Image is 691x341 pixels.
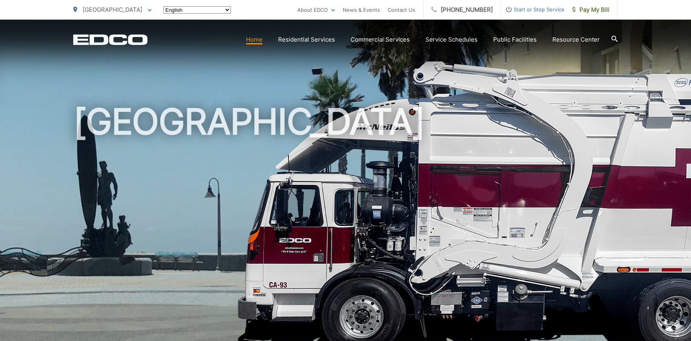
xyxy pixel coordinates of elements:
[388,5,415,15] a: Contact Us
[343,5,380,15] a: News & Events
[351,35,410,44] a: Commercial Services
[297,5,335,15] a: About EDCO
[83,6,142,13] span: [GEOGRAPHIC_DATA]
[572,5,610,15] span: Pay My Bill
[246,35,262,44] a: Home
[278,35,335,44] a: Residential Services
[552,35,600,44] a: Resource Center
[73,34,148,45] a: EDCD logo. Return to the homepage.
[425,35,478,44] a: Service Schedules
[493,35,537,44] a: Public Facilities
[163,6,231,14] select: Select a language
